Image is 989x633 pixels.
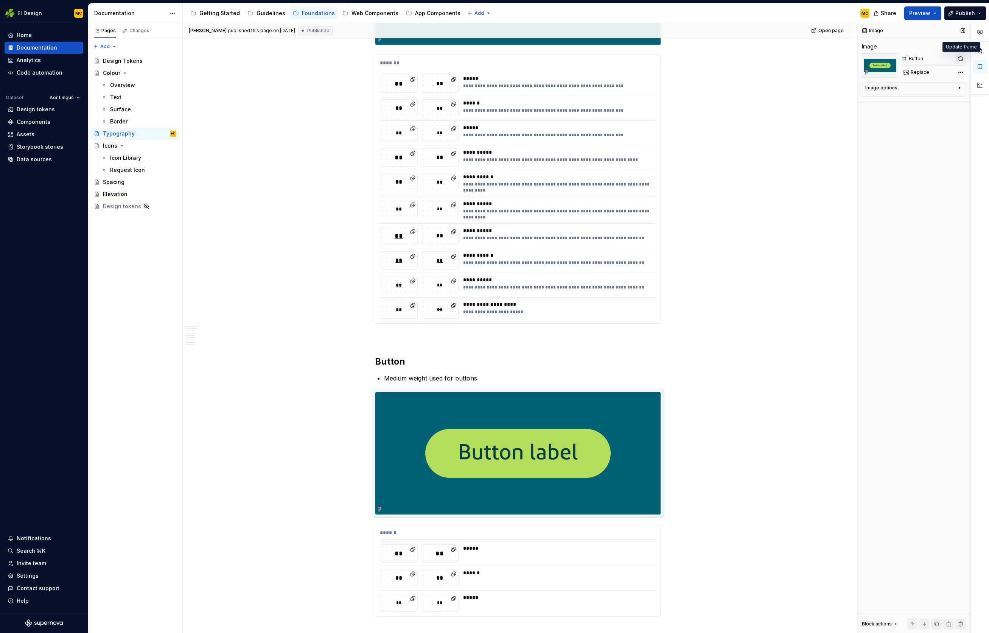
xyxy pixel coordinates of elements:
[129,28,149,34] div: Changes
[189,28,227,34] span: [PERSON_NAME]
[375,392,661,515] img: c00270a3-89cf-42d9-b76f-6859412fc269.png
[881,9,896,17] span: Share
[91,55,179,67] a: Design Tokens
[17,547,45,555] div: Search ⌘K
[307,28,330,34] span: Published
[110,118,128,125] div: Border
[17,106,55,113] div: Design tokens
[98,103,179,115] a: Surface
[5,582,83,594] button: Contact support
[909,56,923,62] div: Button
[5,116,83,128] a: Components
[25,619,63,627] svg: Supernova Logo
[474,10,484,16] span: Add
[901,67,933,78] button: Replace
[290,7,338,19] a: Foundations
[110,106,131,113] div: Surface
[384,374,661,383] p: Medium weight used for buttons
[257,9,285,17] div: Guidelines
[904,6,941,20] button: Preview
[6,95,23,101] div: Dataset
[91,200,179,212] a: Design tokens
[17,56,41,64] div: Analytics
[98,152,179,164] a: Icon Library
[98,79,179,91] a: Overview
[5,54,83,66] a: Analytics
[103,203,141,210] div: Design tokens
[91,176,179,188] a: Spacing
[862,619,899,629] div: Block actions
[110,154,141,162] div: Icon Library
[103,57,143,65] div: Design Tokens
[862,621,892,627] div: Block actions
[909,9,930,17] span: Preview
[944,6,986,20] button: Publish
[5,595,83,607] button: Help
[98,115,179,128] a: Border
[91,55,179,212] div: Page tree
[98,164,179,176] a: Request Icon
[98,91,179,103] a: Text
[171,130,176,137] div: MC
[103,190,128,198] div: Elevation
[911,69,929,75] span: Replace
[91,140,179,152] a: Icons
[244,7,288,19] a: Guidelines
[17,44,57,51] div: Documentation
[199,9,240,17] div: Getting Started
[187,6,463,21] div: Page tree
[17,9,42,17] div: EI Design
[415,9,460,17] div: App Components
[870,6,901,20] button: Share
[94,28,116,34] div: Pages
[375,355,661,368] h2: Button
[5,128,83,140] a: Assets
[5,545,83,557] button: Search ⌘K
[5,67,83,79] a: Code automation
[91,67,179,79] a: Colour
[17,597,29,605] div: Help
[955,9,975,17] span: Publish
[110,94,121,101] div: Text
[818,28,844,34] span: Open page
[862,53,898,78] img: c00270a3-89cf-42d9-b76f-6859412fc269.png
[302,9,335,17] div: Foundations
[50,95,74,101] span: Aer Lingus
[351,9,398,17] div: Web Components
[17,31,32,39] div: Home
[17,560,46,567] div: Invite team
[17,143,63,151] div: Storybook stories
[228,28,295,34] div: published this page on [DATE]
[865,85,897,91] div: Image options
[187,7,243,19] a: Getting Started
[17,535,51,542] div: Notifications
[91,188,179,200] a: Elevation
[465,8,493,19] button: Add
[403,7,463,19] a: App Components
[110,166,145,174] div: Request Icon
[865,85,963,94] button: Image options
[17,156,52,163] div: Data sources
[5,103,83,115] a: Design tokens
[75,10,82,16] div: MC
[5,29,83,41] a: Home
[103,178,124,186] div: Spacing
[94,9,166,17] div: Documentation
[862,43,877,50] div: Image
[5,42,83,54] a: Documentation
[17,118,50,126] div: Components
[17,572,39,580] div: Settings
[17,69,62,76] div: Code automation
[5,153,83,165] a: Data sources
[103,142,117,150] div: Icons
[103,69,120,77] div: Colour
[5,557,83,569] a: Invite team
[5,9,14,18] img: 56b5df98-d96d-4d7e-807c-0afdf3bdaefa.png
[103,130,135,137] div: Typography
[17,585,59,592] div: Contact support
[46,92,83,103] button: Aer Lingus
[339,7,401,19] a: Web Components
[5,141,83,153] a: Storybook stories
[942,42,980,52] div: Update frame
[91,41,119,52] button: Add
